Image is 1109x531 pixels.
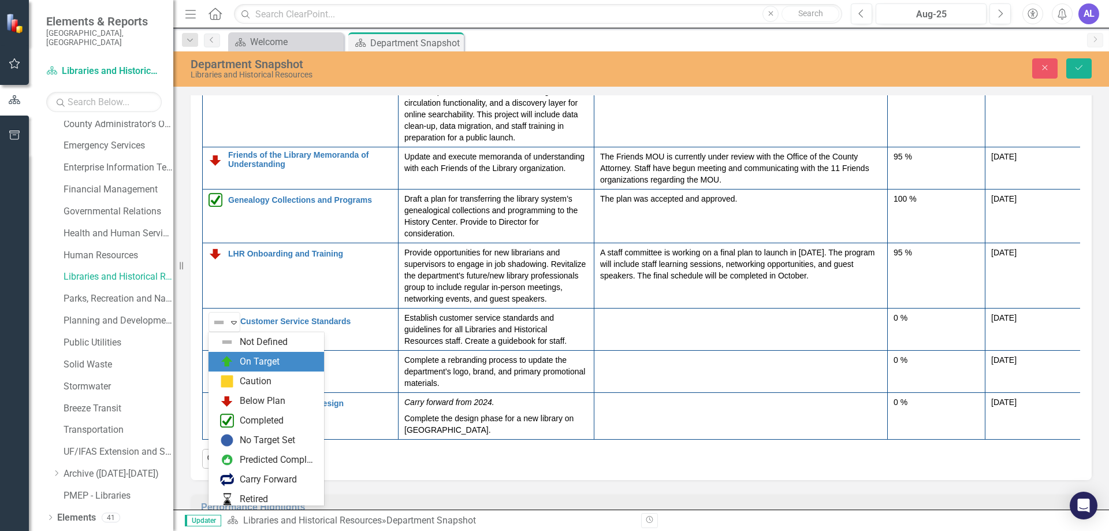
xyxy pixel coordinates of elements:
p: The Friends MOU is currently under review with the Office of the County Attorney. Staff have begu... [600,151,881,185]
span: [DATE] [991,313,1017,322]
span: Elements & Reports [46,14,162,28]
a: Financial Management [64,183,173,196]
a: County Administrator's Office [64,118,173,131]
a: LHR Onboarding and Training [228,250,392,258]
div: » [227,514,632,528]
a: Welcome [231,35,341,49]
a: Libraries and Historical Resources [64,270,173,284]
a: Solid Waste [64,358,173,372]
em: Carry forward from 2024. [404,398,494,407]
img: Completed [220,414,234,428]
img: Not Defined [212,315,226,329]
p: The plan was accepted and approved. [600,193,881,205]
a: Health and Human Services [64,227,173,240]
div: Carry Forward [240,473,297,487]
a: Libraries and Historical Resources [46,65,162,78]
button: AL [1078,3,1099,24]
span: [DATE] [991,194,1017,203]
p: Implement a new integrated library system software platform that includes a catalog, circulation ... [404,72,588,143]
div: Department Snapshot [386,515,476,526]
a: Governmental Relations [64,205,173,218]
a: Libraries and Historical Resources [243,515,382,526]
span: Updater [185,515,221,526]
a: Customer Service Standards [240,317,392,326]
div: Retired [240,493,268,506]
img: Carry Forward [220,473,234,487]
button: Search [781,6,839,22]
img: Caution [220,374,234,388]
small: [GEOGRAPHIC_DATA], [GEOGRAPHIC_DATA] [46,28,162,47]
div: Not Defined [240,336,288,349]
img: ClearPoint Strategy [6,13,26,33]
img: Retired [220,492,234,506]
a: Genealogy Collections and Programs [228,196,392,205]
div: Department Snapshot [191,58,696,70]
button: Aug-25 [876,3,987,24]
div: 0 % [894,312,979,324]
div: Predicted Complete [240,454,317,467]
span: Search [798,9,823,18]
img: Below Plan [209,247,222,261]
span: [DATE] [991,398,1017,407]
div: Aug-25 [880,8,983,21]
div: 0 % [894,354,979,366]
span: [DATE] [991,152,1017,161]
div: No Target Set [240,434,295,447]
div: Completed [240,414,284,428]
a: Enterprise Information Technology [64,161,173,174]
p: Establish customer service standards and guidelines for all Libraries and Historical Resources st... [404,312,588,347]
img: No Target Set [220,433,234,447]
img: Completed [209,193,222,207]
a: UF/IFAS Extension and Sustainability [64,445,173,459]
a: Parks, Recreation and Natural Resources [64,292,173,306]
input: Search ClearPoint... [234,4,842,24]
a: Emergency Services [64,139,173,153]
div: Below Plan [240,395,285,408]
div: 100 % [894,193,979,205]
span: [DATE] [991,248,1017,257]
div: 0 % [894,396,979,408]
img: On Target [220,355,234,369]
img: Not Defined [220,335,234,349]
a: Planning and Development Services [64,314,173,328]
a: Elements [57,511,96,525]
p: Complete the design phase for a new library on [GEOGRAPHIC_DATA]. [404,410,588,436]
a: Human Resources [64,249,173,262]
div: Department Snapshot [370,36,461,50]
a: Public Utilities [64,336,173,350]
p: Update and execute memoranda of understanding with each Friends of the Library organization. [404,151,588,174]
a: PMEP - Libraries [64,489,173,503]
div: On Target [240,355,280,369]
img: Below Plan [209,153,222,167]
a: Transportation [64,424,173,437]
div: 41 [102,513,120,522]
img: Below Plan [220,394,234,408]
p: Provide opportunities for new librarians and supervisors to engage in job shadowing. Revitalize t... [404,247,588,305]
div: Caution [240,375,271,388]
span: [DATE] [991,355,1017,365]
input: Search Below... [46,92,162,112]
div: Libraries and Historical Resources [191,70,696,79]
div: 95 % [894,247,979,258]
a: Breeze Transit [64,402,173,415]
img: Predicted Complete [220,453,234,467]
p: Complete a rebranding process to update the department’s logo, brand, and primary promotional mat... [404,354,588,389]
p: A staff committee is working on a final plan to launch in [DATE]. The program will include staff ... [600,247,881,281]
div: 95 % [894,151,979,162]
div: Welcome [250,35,341,49]
p: Draft a plan for transferring the library system’s genealogical collections and programming to th... [404,193,588,239]
a: Stormwater [64,380,173,393]
a: Archive ([DATE]-[DATE]) [64,467,173,481]
div: Open Intercom Messenger [1070,492,1097,519]
a: Friends of the Library Memoranda of Understanding [228,151,392,169]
